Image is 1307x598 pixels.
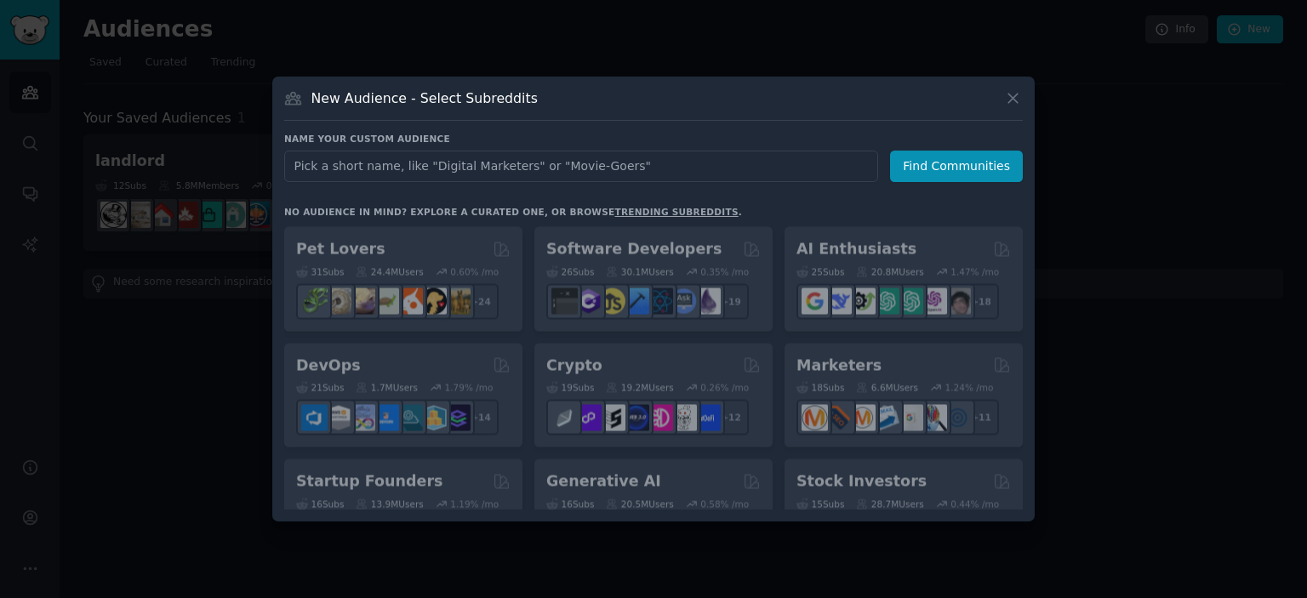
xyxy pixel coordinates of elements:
div: 1.79 % /mo [445,382,494,394]
img: learnjavascript [599,288,625,315]
img: azuredevops [301,404,328,430]
div: 1.47 % /mo [950,265,999,277]
div: 13.9M Users [356,498,423,510]
img: AskMarketing [849,404,876,430]
div: 19.2M Users [606,382,673,394]
img: bigseo [825,404,852,430]
button: Find Communities [890,151,1023,182]
div: 0.44 % /mo [950,498,999,510]
img: AskComputerScience [671,288,697,315]
img: web3 [623,404,649,430]
img: CryptoNews [671,404,697,430]
img: herpetology [301,288,328,315]
img: cockatiel [397,288,423,315]
h2: Crypto [546,355,602,376]
img: AWS_Certified_Experts [325,404,351,430]
div: + 24 [463,283,499,319]
h2: Pet Lovers [296,239,385,260]
img: ArtificalIntelligence [945,288,971,315]
img: Emailmarketing [873,404,899,430]
div: 31 Sub s [296,265,344,277]
img: GoogleGeminiAI [802,288,828,315]
img: DeepSeek [825,288,852,315]
img: turtle [373,288,399,315]
input: Pick a short name, like "Digital Marketers" or "Movie-Goers" [284,151,878,182]
img: 0xPolygon [575,404,602,430]
h2: AI Enthusiasts [796,239,916,260]
img: reactnative [647,288,673,315]
div: 24.4M Users [356,265,423,277]
div: 0.58 % /mo [700,498,749,510]
h2: Startup Founders [296,471,442,493]
div: 28.7M Users [856,498,923,510]
img: software [551,288,578,315]
div: 18 Sub s [796,382,844,394]
img: aws_cdk [420,404,447,430]
h2: Generative AI [546,471,661,493]
div: + 12 [713,400,749,436]
div: 15 Sub s [796,498,844,510]
img: elixir [694,288,721,315]
div: No audience in mind? Explore a curated one, or browse . [284,206,742,218]
a: trending subreddits [614,207,738,217]
img: DevOpsLinks [373,404,399,430]
div: 30.1M Users [606,265,673,277]
img: PlatformEngineers [444,404,471,430]
img: ballpython [325,288,351,315]
img: PetAdvice [420,288,447,315]
img: content_marketing [802,404,828,430]
h3: New Audience - Select Subreddits [311,89,538,107]
div: 0.26 % /mo [700,382,749,394]
img: MarketingResearch [921,404,947,430]
div: 16 Sub s [546,498,594,510]
div: + 19 [713,283,749,319]
div: 1.24 % /mo [945,382,994,394]
div: 20.5M Users [606,498,673,510]
div: 0.60 % /mo [450,265,499,277]
div: 26 Sub s [546,265,594,277]
div: 1.7M Users [356,382,418,394]
img: defiblockchain [647,404,673,430]
img: defi_ [694,404,721,430]
div: 21 Sub s [296,382,344,394]
h2: DevOps [296,355,361,376]
img: AItoolsCatalog [849,288,876,315]
img: ethstaker [599,404,625,430]
div: 19 Sub s [546,382,594,394]
div: 0.35 % /mo [700,265,749,277]
img: ethfinance [551,404,578,430]
img: googleads [897,404,923,430]
div: + 11 [963,400,999,436]
img: dogbreed [444,288,471,315]
img: Docker_DevOps [349,404,375,430]
div: 25 Sub s [796,265,844,277]
img: OpenAIDev [921,288,947,315]
img: chatgpt_prompts_ [897,288,923,315]
img: leopardgeckos [349,288,375,315]
div: 6.6M Users [856,382,918,394]
img: csharp [575,288,602,315]
h2: Marketers [796,355,882,376]
div: + 18 [963,283,999,319]
h2: Software Developers [546,239,722,260]
img: chatgpt_promptDesign [873,288,899,315]
div: 16 Sub s [296,498,344,510]
h3: Name your custom audience [284,133,1023,145]
img: platformengineering [397,404,423,430]
h2: Stock Investors [796,471,927,493]
div: + 14 [463,400,499,436]
img: iOSProgramming [623,288,649,315]
img: OnlineMarketing [945,404,971,430]
div: 20.8M Users [856,265,923,277]
div: 1.19 % /mo [450,498,499,510]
